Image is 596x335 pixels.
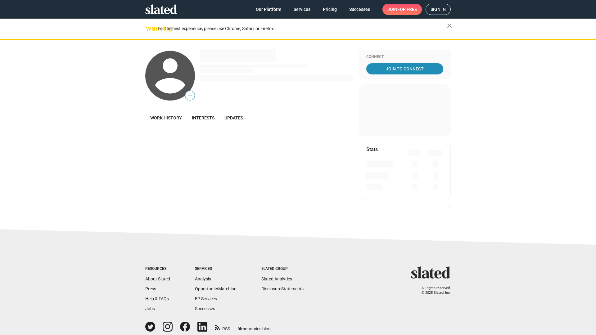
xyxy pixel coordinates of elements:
span: for free [397,4,417,15]
p: All rights reserved. © 2025 Slated, Inc. [415,286,451,295]
a: Interests [187,110,219,125]
span: Join To Connect [368,63,442,74]
a: Work history [145,110,187,125]
span: Sign in [431,4,446,15]
a: Join To Connect [366,63,443,74]
a: Joinfor free [382,4,422,15]
span: Successes [349,4,370,15]
a: EP Services [195,296,217,301]
a: RSS [215,322,230,332]
span: film [237,326,245,331]
span: Our Platform [256,4,281,15]
span: Services [294,4,310,15]
span: Interests [192,115,214,120]
mat-icon: close [446,22,453,29]
mat-card-title: Stats [366,146,378,153]
div: Slated Group [261,266,304,271]
div: For the best experience, please use Chrome, Safari, or Firefox. [158,25,447,33]
a: Press [145,286,156,291]
span: Updates [224,115,243,120]
a: Services [289,4,315,15]
span: — [185,92,195,100]
a: Successes [344,4,375,15]
div: Connect [366,55,443,60]
span: Pricing [323,4,337,15]
a: About Slated [145,276,170,281]
span: Work history [150,115,182,120]
a: filmonomics blog [237,321,271,332]
div: Resources [145,266,170,271]
a: Analysis [195,276,211,281]
a: OpportunityMatching [195,286,237,291]
a: Successes [195,306,215,311]
a: Help & FAQs [145,296,169,301]
a: Updates [219,110,248,125]
a: Slated Analytics [261,276,292,281]
span: Join [387,4,417,15]
a: Jobs [145,306,155,311]
a: Our Platform [251,4,286,15]
div: Services [195,266,237,271]
a: DisclosureStatements [261,286,304,291]
mat-icon: warning [146,25,153,32]
a: Pricing [318,4,342,15]
a: Sign in [426,4,451,15]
